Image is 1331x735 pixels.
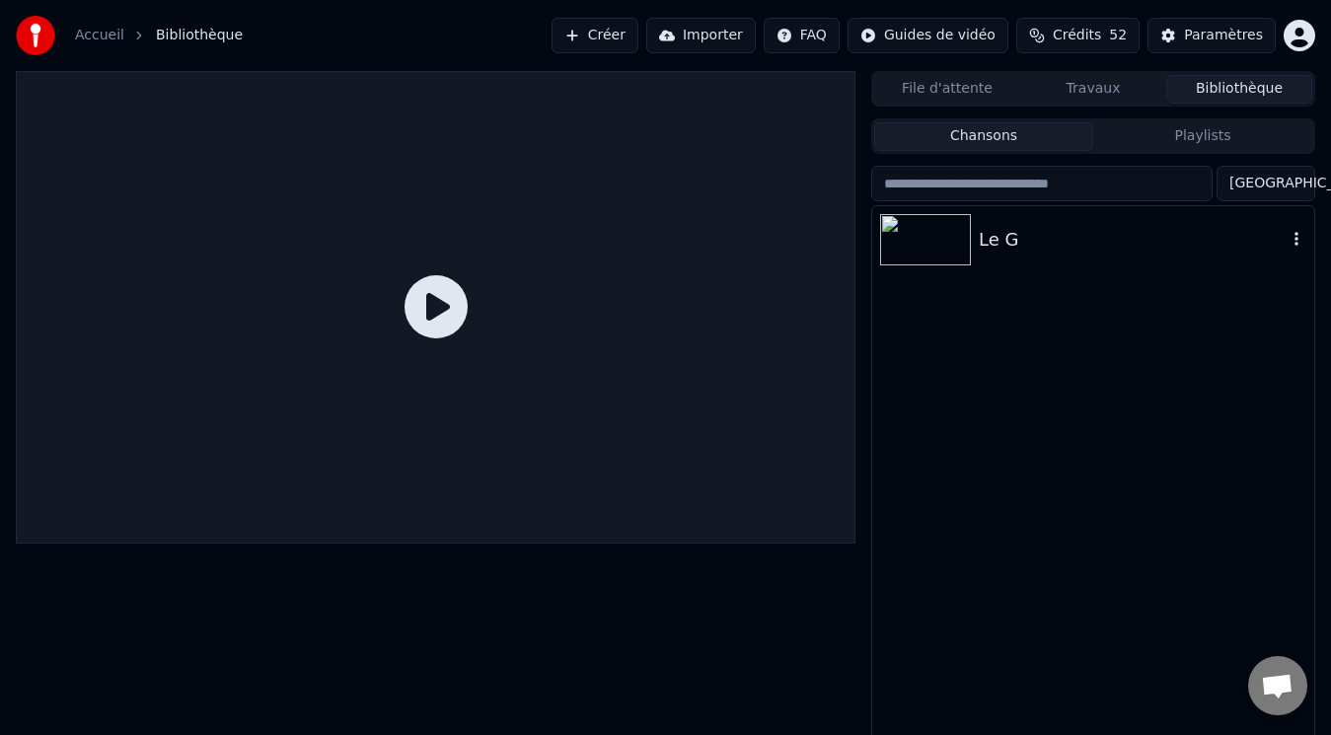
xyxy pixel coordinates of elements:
[1016,18,1140,53] button: Crédits52
[1020,75,1166,104] button: Travaux
[16,16,55,55] img: youka
[75,26,124,45] a: Accueil
[1248,656,1307,715] a: Ouvrir le chat
[1053,26,1101,45] span: Crédits
[75,26,243,45] nav: breadcrumb
[156,26,243,45] span: Bibliothèque
[874,122,1093,151] button: Chansons
[1184,26,1263,45] div: Paramètres
[1109,26,1127,45] span: 52
[646,18,756,53] button: Importer
[1147,18,1276,53] button: Paramètres
[552,18,638,53] button: Créer
[979,226,1287,254] div: Le G
[764,18,840,53] button: FAQ
[1166,75,1312,104] button: Bibliothèque
[848,18,1008,53] button: Guides de vidéo
[874,75,1020,104] button: File d'attente
[1093,122,1312,151] button: Playlists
